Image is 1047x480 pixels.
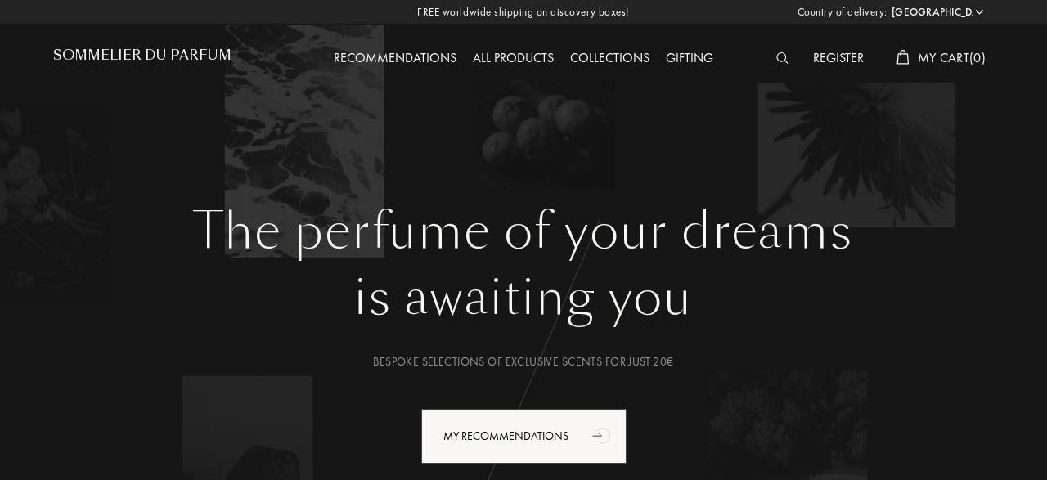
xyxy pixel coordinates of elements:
[65,353,982,370] div: Bespoke selections of exclusive scents for just 20€
[53,47,231,63] h1: Sommelier du Parfum
[805,49,872,66] a: Register
[562,48,658,70] div: Collections
[65,202,982,261] h1: The perfume of your dreams
[586,419,619,451] div: animation
[409,409,639,464] a: My Recommendationsanimation
[326,49,465,66] a: Recommendations
[65,261,982,334] div: is awaiting you
[805,48,872,70] div: Register
[896,50,910,65] img: cart_white.svg
[658,48,721,70] div: Gifting
[658,49,721,66] a: Gifting
[562,49,658,66] a: Collections
[421,409,627,464] div: My Recommendations
[776,52,789,64] img: search_icn_white.svg
[465,49,562,66] a: All products
[53,47,231,70] a: Sommelier du Parfum
[798,4,887,20] span: Country of delivery:
[465,48,562,70] div: All products
[326,48,465,70] div: Recommendations
[918,49,986,66] span: My Cart ( 0 )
